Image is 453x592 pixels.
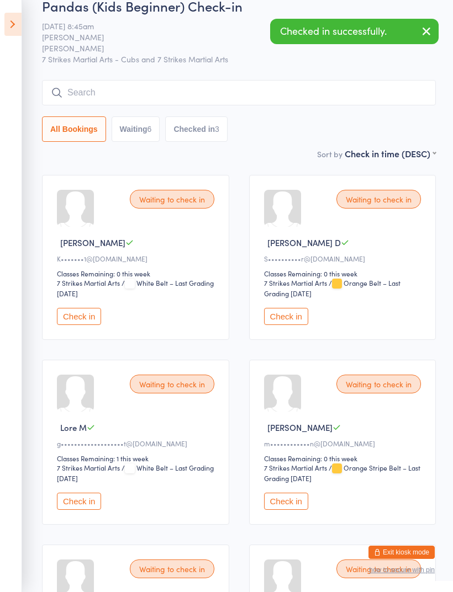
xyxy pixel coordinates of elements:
[57,454,218,463] div: Classes Remaining: 1 this week
[42,20,419,31] span: [DATE] 8:45am
[267,237,341,248] span: [PERSON_NAME] D
[317,148,343,159] label: Sort by
[57,463,120,472] div: 7 Strikes Martial Arts
[42,80,436,105] input: Search
[264,269,425,278] div: Classes Remaining: 0 this week
[336,559,421,578] div: Waiting to check in
[57,439,218,448] div: g•••••••••••••••••••t@[DOMAIN_NAME]
[264,278,327,287] div: 7 Strikes Martial Arts
[42,116,106,142] button: All Bookings
[215,125,219,134] div: 3
[264,454,425,463] div: Classes Remaining: 0 this week
[264,439,425,448] div: m••••••••••••n@[DOMAIN_NAME]
[264,308,308,325] button: Check in
[42,31,419,42] span: [PERSON_NAME]
[264,254,425,263] div: S••••••••••r@[DOMAIN_NAME]
[130,375,214,393] div: Waiting to check in
[57,278,120,287] div: 7 Strikes Martial Arts
[368,546,435,559] button: Exit kiosk mode
[57,493,101,510] button: Check in
[60,422,87,433] span: Lore M
[148,125,152,134] div: 6
[165,116,228,142] button: Checked in3
[60,237,125,248] span: [PERSON_NAME]
[264,493,308,510] button: Check in
[57,269,218,278] div: Classes Remaining: 0 this week
[130,559,214,578] div: Waiting to check in
[112,116,160,142] button: Waiting6
[57,254,218,263] div: K•••••••1@[DOMAIN_NAME]
[42,54,436,65] span: 7 Strikes Martial Arts - Cubs and 7 Strikes Martial Arts
[57,308,101,325] button: Check in
[264,463,327,472] div: 7 Strikes Martial Arts
[336,375,421,393] div: Waiting to check in
[336,190,421,209] div: Waiting to check in
[345,147,436,159] div: Check in time (DESC)
[369,566,435,574] button: how to secure with pin
[267,422,333,433] span: [PERSON_NAME]
[42,42,419,54] span: [PERSON_NAME]
[130,190,214,209] div: Waiting to check in
[270,19,439,44] div: Checked in successfully.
